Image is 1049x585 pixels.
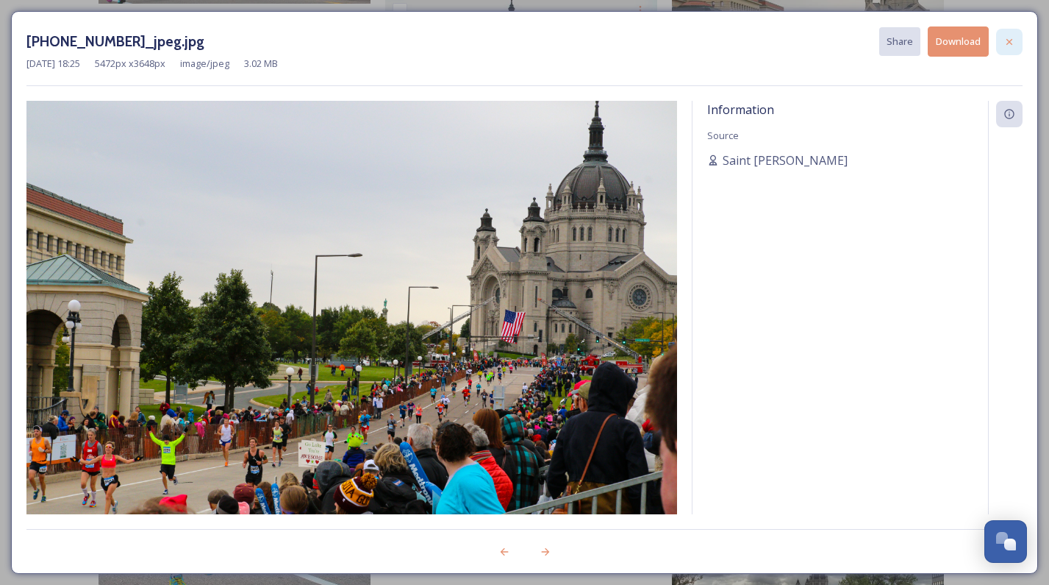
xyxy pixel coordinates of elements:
[707,129,739,142] span: Source
[26,101,677,535] img: 5-wl-d36e1928-db46-4563-a4d9-cb27105ac931.jpg
[723,152,848,169] span: Saint [PERSON_NAME]
[95,57,165,71] span: 5472 px x 3648 px
[26,57,80,71] span: [DATE] 18:25
[244,57,278,71] span: 3.02 MB
[26,31,204,52] h3: [PHONE_NUMBER]_jpeg.jpg
[928,26,989,57] button: Download
[879,27,920,56] button: Share
[180,57,229,71] span: image/jpeg
[984,520,1027,563] button: Open Chat
[707,102,774,118] span: Information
